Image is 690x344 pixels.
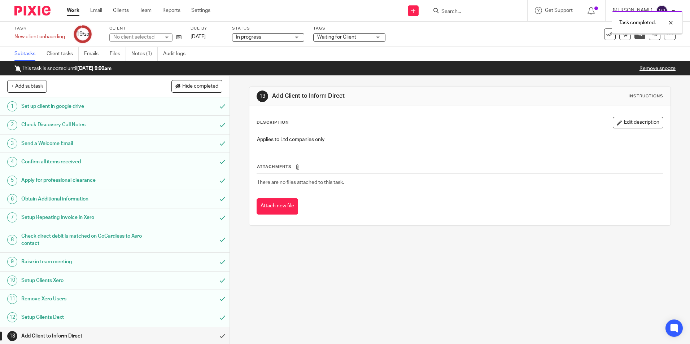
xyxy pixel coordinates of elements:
[113,7,129,14] a: Clients
[14,33,65,40] div: New client onbaording
[83,32,89,36] small: /20
[7,312,17,322] div: 12
[21,294,145,304] h1: Remove Xero Users
[14,26,65,31] label: Task
[21,119,145,130] h1: Check Discovery Call Notes
[14,65,112,72] p: This task is snoozed until
[21,331,145,341] h1: Add Client to Inform Direct
[21,275,145,286] h1: Setup Clients Xero
[113,34,160,41] div: No client selected
[84,47,104,61] a: Emails
[7,275,17,286] div: 10
[232,26,304,31] label: Status
[21,312,145,323] h1: Setup Clients Dext
[76,30,89,38] div: 19
[7,331,17,341] div: 13
[7,257,17,267] div: 9
[7,101,17,111] div: 1
[257,180,344,185] span: There are no files attached to this task.
[313,26,385,31] label: Tags
[21,212,145,223] h1: Setup Repeating Invoice in Xero
[109,26,182,31] label: Client
[7,235,17,245] div: 8
[191,34,206,39] span: [DATE]
[110,47,126,61] a: Files
[163,47,191,61] a: Audit logs
[191,7,210,14] a: Settings
[629,93,663,99] div: Instructions
[7,138,17,149] div: 3
[21,256,145,267] h1: Raise in team meeting
[7,120,17,130] div: 2
[21,138,145,149] h1: Send a Welcome Email
[162,7,180,14] a: Reports
[656,5,668,17] img: svg%3E
[21,194,145,204] h1: Obtain Additional information
[7,157,17,167] div: 4
[21,156,145,167] h1: Confirm all items received
[182,84,218,89] span: Hide completed
[257,198,298,215] button: Attach new file
[7,212,17,222] div: 7
[257,91,268,102] div: 13
[14,47,41,61] a: Subtasks
[7,80,47,92] button: + Add subtask
[171,80,222,92] button: Hide completed
[7,294,17,304] div: 11
[257,120,289,125] p: Description
[67,7,79,14] a: Work
[257,136,663,143] p: Applies to Ltd companies only
[90,7,102,14] a: Email
[131,47,158,61] a: Notes (1)
[619,19,656,26] p: Task completed.
[7,176,17,186] div: 5
[14,6,51,16] img: Pixie
[613,117,663,128] button: Edit description
[21,231,145,249] h1: Check direct debit is matched on GoCardless to Xero contact
[140,7,152,14] a: Team
[21,101,145,112] h1: Set up client in google drive
[317,35,356,40] span: Waiting for Client
[77,66,112,71] b: [DATE] 9:00am
[236,35,261,40] span: In progress
[21,175,145,186] h1: Apply for professional clearance
[47,47,79,61] a: Client tasks
[191,26,223,31] label: Due by
[257,165,292,169] span: Attachments
[272,92,475,100] h1: Add Client to Inform Direct
[639,66,676,71] a: Remove snooze
[7,194,17,204] div: 6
